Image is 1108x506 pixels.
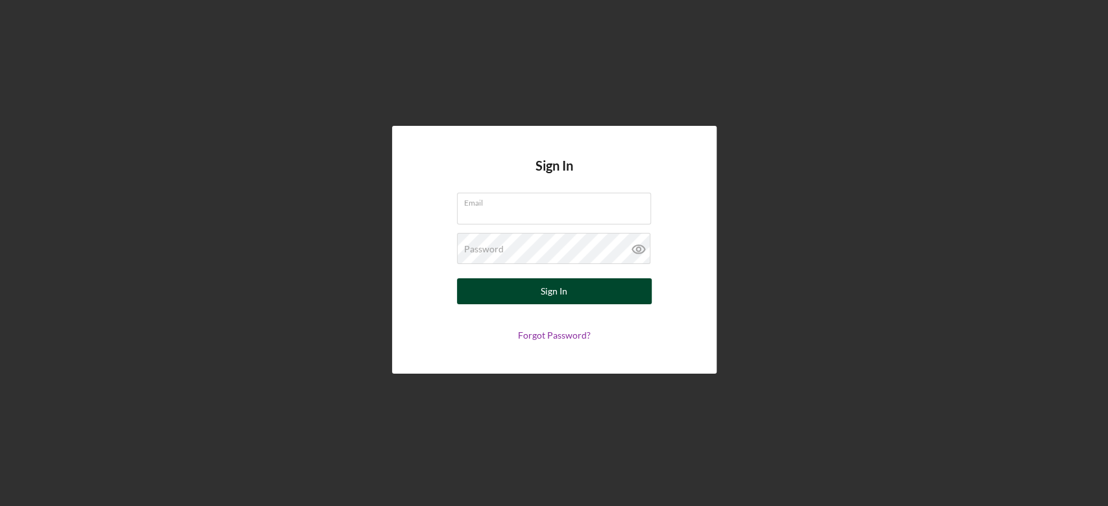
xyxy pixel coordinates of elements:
[541,278,567,304] div: Sign In
[464,193,651,208] label: Email
[457,278,652,304] button: Sign In
[536,158,573,193] h4: Sign In
[518,330,591,341] a: Forgot Password?
[464,244,504,254] label: Password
